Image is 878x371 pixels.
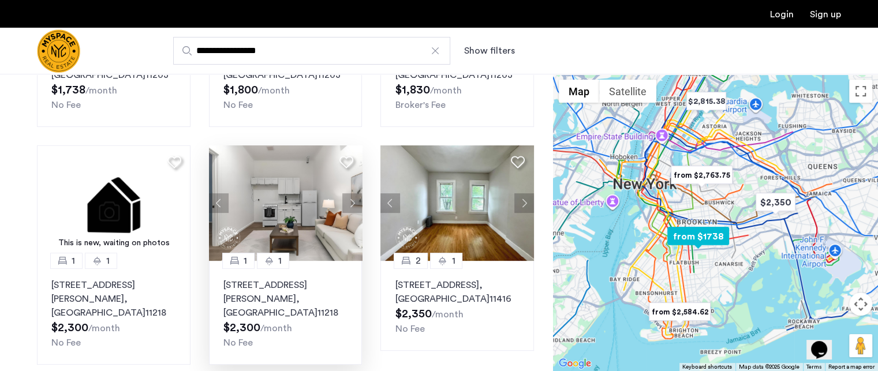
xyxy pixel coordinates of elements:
input: Apartment Search [173,37,450,65]
div: from $2,584.62 [644,299,715,325]
img: 2.gif [37,145,190,261]
a: 11[STREET_ADDRESS], [GEOGRAPHIC_DATA]11203No Fee [37,37,190,127]
sub: /month [429,86,461,95]
span: No Fee [51,338,81,347]
a: 11[STREET_ADDRESS], [GEOGRAPHIC_DATA]11203Broker's Fee [380,37,534,127]
div: from $1738 [663,223,734,249]
span: $1,738 [51,84,85,96]
span: $1,830 [395,84,429,96]
a: 11[STREET_ADDRESS], [GEOGRAPHIC_DATA]11203No Fee [209,37,363,127]
div: $2,815.38 [682,88,731,114]
img: logo [37,29,80,73]
span: 1 [278,254,282,268]
span: No Fee [51,100,81,110]
p: [STREET_ADDRESS][PERSON_NAME] 11218 [223,278,348,320]
button: Keyboard shortcuts [682,363,732,371]
a: Login [770,10,794,19]
span: 1 [244,254,247,268]
a: Terms [806,363,821,371]
span: $2,300 [223,322,260,333]
button: Show or hide filters [464,44,515,58]
div: $2,350 [751,189,800,215]
iframe: chat widget [806,325,843,359]
sub: /month [260,324,292,333]
span: No Fee [395,324,424,333]
sub: /month [88,324,120,333]
sub: /month [258,86,290,95]
img: Google [556,356,594,371]
button: Next apartment [514,193,534,213]
a: Report a map error [828,363,875,371]
span: 1 [72,254,75,268]
span: No Fee [223,100,253,110]
button: Show satellite imagery [599,80,656,103]
p: [STREET_ADDRESS] 11416 [395,278,520,306]
img: a8b926f1-9a91-4e5e-b036-feb4fe78ee5d_638850847483284209.jpeg [209,145,363,261]
a: 11[STREET_ADDRESS][PERSON_NAME], [GEOGRAPHIC_DATA]11218No Fee [209,261,363,365]
sub: /month [85,86,117,95]
span: Map data ©2025 Google [739,364,799,370]
a: Cazamio Logo [37,29,80,73]
span: 2 [415,254,420,268]
span: Broker's Fee [395,100,445,110]
a: 21[STREET_ADDRESS], [GEOGRAPHIC_DATA]11416No Fee [380,261,534,351]
a: This is new, waiting on photos [37,145,190,261]
span: No Fee [223,338,253,347]
sub: /month [431,310,463,319]
button: Map camera controls [849,293,872,316]
span: $1,800 [223,84,258,96]
span: 1 [451,254,455,268]
a: Registration [810,10,841,19]
p: [STREET_ADDRESS][PERSON_NAME] 11218 [51,278,176,320]
button: Next apartment [342,193,362,213]
button: Previous apartment [380,193,400,213]
a: Open this area in Google Maps (opens a new window) [556,356,594,371]
span: $2,350 [395,308,431,320]
button: Drag Pegman onto the map to open Street View [849,334,872,357]
div: This is new, waiting on photos [43,237,185,249]
button: Show street map [559,80,599,103]
button: Toggle fullscreen view [849,80,872,103]
a: 11[STREET_ADDRESS][PERSON_NAME], [GEOGRAPHIC_DATA]11218No Fee [37,261,190,365]
img: 8515455b-be52-4141-8a40-4c35d33cf98b_638870814355856179.jpeg [380,145,534,261]
span: 1 [106,254,110,268]
span: $2,300 [51,322,88,333]
button: Previous apartment [209,193,229,213]
div: from $2,763.75 [666,162,737,188]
